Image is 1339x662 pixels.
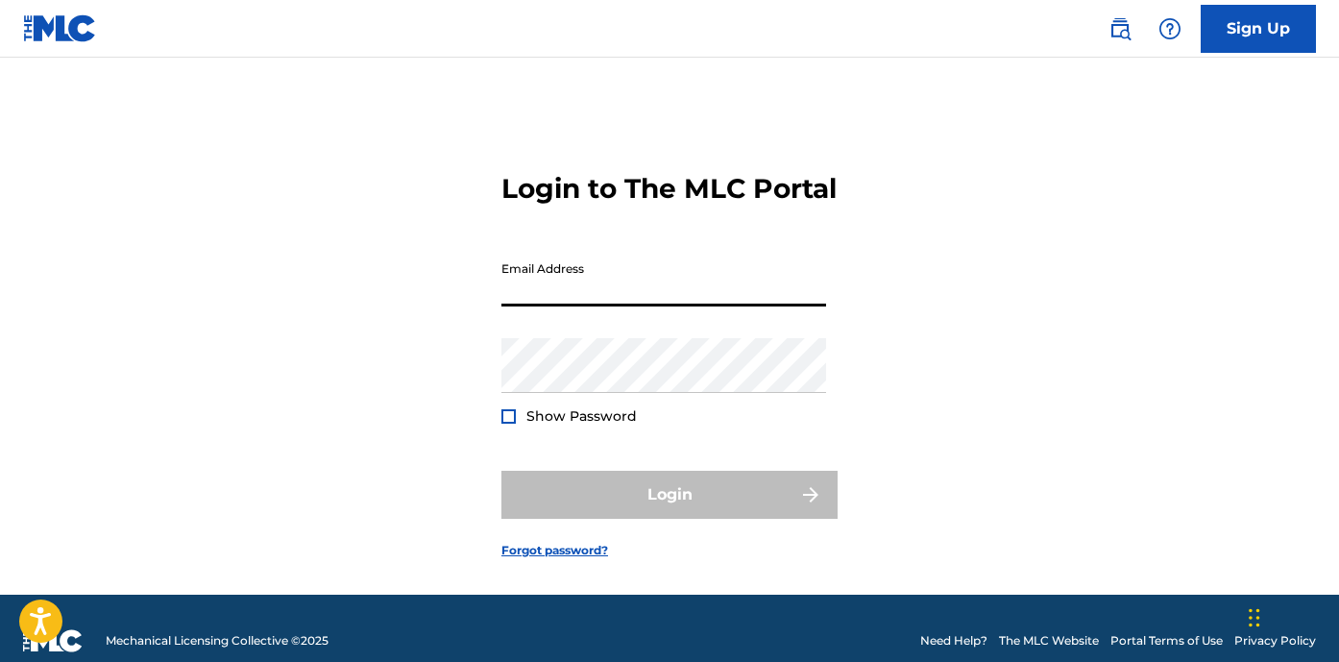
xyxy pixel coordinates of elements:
a: Need Help? [920,632,987,650]
img: help [1158,17,1181,40]
a: The MLC Website [999,632,1099,650]
img: logo [23,629,83,652]
div: Help [1151,10,1189,48]
a: Sign Up [1201,5,1316,53]
iframe: Chat Widget [1243,570,1339,662]
img: MLC Logo [23,14,97,42]
a: Public Search [1101,10,1139,48]
a: Forgot password? [501,542,608,559]
div: Drag [1249,589,1260,647]
h3: Login to The MLC Portal [501,172,837,206]
span: Show Password [526,407,637,425]
img: search [1108,17,1132,40]
span: Mechanical Licensing Collective © 2025 [106,632,329,650]
a: Portal Terms of Use [1110,632,1223,650]
a: Privacy Policy [1234,632,1316,650]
